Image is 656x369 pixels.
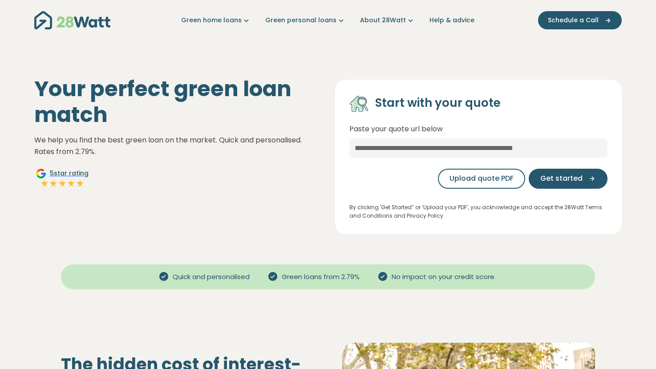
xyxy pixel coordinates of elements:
[349,123,607,135] p: Paste your quote url below
[438,169,525,189] button: Upload quote PDF
[181,16,251,25] a: Green home loans
[50,169,89,178] span: 5 star rating
[67,179,76,188] img: Full star
[76,179,85,188] img: Full star
[36,168,46,179] img: Google
[34,11,110,29] img: 28Watt
[34,168,90,190] a: Google5star ratingFull starFull starFull starFull starFull star
[49,179,58,188] img: Full star
[278,272,363,282] span: Green loans from 2.79%
[58,179,67,188] img: Full star
[548,16,599,25] span: Schedule a Call
[265,16,346,25] a: Green personal loans
[34,76,321,127] h1: Your perfect green loan match
[538,11,622,29] button: Schedule a Call
[34,134,321,157] p: We help you find the best green loan on the market. Quick and personalised. Rates from 2.79%.
[34,9,622,32] nav: Main navigation
[169,272,253,282] span: Quick and personalised
[375,96,501,111] h4: Start with your quote
[388,272,498,282] span: No impact on your credit score
[360,16,415,25] a: About 28Watt
[529,169,607,189] button: Get started
[349,203,607,220] p: By clicking 'Get Started” or ‘Upload your PDF’, you acknowledge and accept the 28Watt Terms and C...
[540,173,583,184] span: Get started
[449,173,514,184] span: Upload quote PDF
[40,179,49,188] img: Full star
[429,16,474,25] a: Help & advice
